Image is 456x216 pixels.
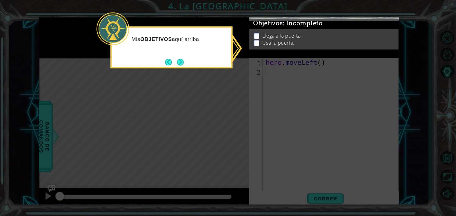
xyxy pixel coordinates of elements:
button: Back [165,59,177,65]
p: Mis aquí arriba [131,36,227,42]
button: Next [177,59,184,65]
strong: OBJETIVOS [140,36,172,42]
p: Llega a la puerta [262,34,300,41]
p: Usa la puerta. [262,41,295,48]
span: : Incompleto [283,21,322,29]
span: Objetivos [253,21,323,29]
